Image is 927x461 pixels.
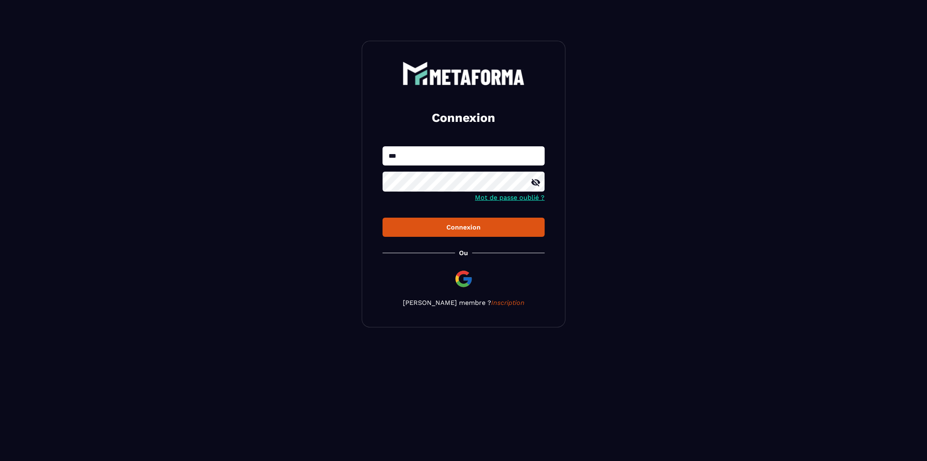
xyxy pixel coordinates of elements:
[491,299,525,307] a: Inscription
[382,299,545,307] p: [PERSON_NAME] membre ?
[402,62,525,85] img: logo
[459,249,468,257] p: Ou
[382,218,545,237] button: Connexion
[475,194,545,201] a: Mot de passe oublié ?
[382,62,545,85] a: logo
[392,110,535,126] h2: Connexion
[454,269,473,289] img: google
[389,223,538,231] div: Connexion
